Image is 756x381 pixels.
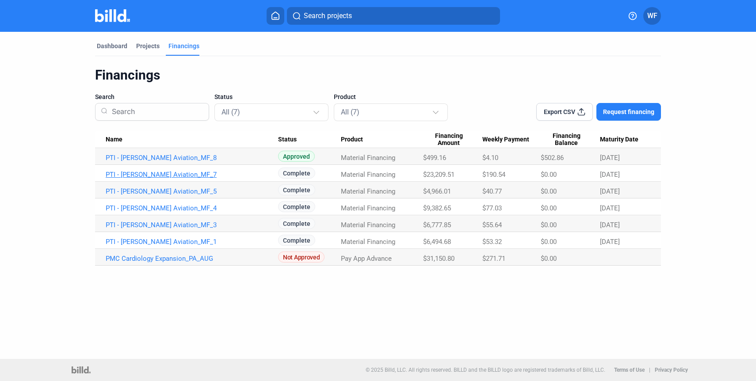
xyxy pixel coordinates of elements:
[600,136,650,144] div: Maturity Date
[214,92,233,101] span: Status
[541,238,557,246] span: $0.00
[278,251,325,263] span: Not Approved
[97,42,127,50] div: Dashboard
[600,171,620,179] span: [DATE]
[287,7,500,25] button: Search projects
[136,42,160,50] div: Projects
[482,255,505,263] span: $271.71
[655,367,688,373] b: Privacy Policy
[600,238,620,246] span: [DATE]
[482,187,502,195] span: $40.77
[541,255,557,263] span: $0.00
[341,255,392,263] span: Pay App Advance
[278,235,315,246] span: Complete
[596,103,661,121] button: Request financing
[106,204,278,212] a: PTI - [PERSON_NAME] Aviation_MF_4
[108,100,203,123] input: Search
[278,151,315,162] span: Approved
[334,92,356,101] span: Product
[541,204,557,212] span: $0.00
[603,107,654,116] span: Request financing
[536,103,593,121] button: Export CSV
[106,136,278,144] div: Name
[106,221,278,229] a: PTI - [PERSON_NAME] Aviation_MF_3
[541,132,592,147] span: Financing Balance
[541,171,557,179] span: $0.00
[600,187,620,195] span: [DATE]
[647,11,657,21] span: WF
[278,136,341,144] div: Status
[482,136,529,144] span: Weekly Payment
[106,187,278,195] a: PTI - [PERSON_NAME] Aviation_MF_5
[482,204,502,212] span: $77.03
[600,221,620,229] span: [DATE]
[341,204,395,212] span: Material Financing
[278,201,315,212] span: Complete
[541,187,557,195] span: $0.00
[544,107,575,116] span: Export CSV
[482,238,502,246] span: $53.32
[541,154,564,162] span: $502.86
[341,136,363,144] span: Product
[341,171,395,179] span: Material Financing
[278,136,297,144] span: Status
[95,67,661,84] div: Financings
[341,136,423,144] div: Product
[482,136,541,144] div: Weekly Payment
[341,187,395,195] span: Material Financing
[423,255,454,263] span: $31,150.80
[168,42,199,50] div: Financings
[423,204,451,212] span: $9,382.65
[341,238,395,246] span: Material Financing
[106,154,278,162] a: PTI - [PERSON_NAME] Aviation_MF_8
[482,154,498,162] span: $4.10
[278,168,315,179] span: Complete
[423,221,451,229] span: $6,777.85
[649,367,650,373] p: |
[423,238,451,246] span: $6,494.68
[341,108,359,116] mat-select-trigger: All (7)
[106,171,278,179] a: PTI - [PERSON_NAME] Aviation_MF_7
[341,154,395,162] span: Material Financing
[643,7,661,25] button: WF
[482,171,505,179] span: $190.54
[541,221,557,229] span: $0.00
[423,132,482,147] div: Financing Amount
[423,187,451,195] span: $4,966.01
[366,367,605,373] p: © 2025 Billd, LLC. All rights reserved. BILLD and the BILLD logo are registered trademarks of Bil...
[95,92,115,101] span: Search
[304,11,352,21] span: Search projects
[423,154,446,162] span: $499.16
[600,136,638,144] span: Maturity Date
[600,204,620,212] span: [DATE]
[95,9,130,22] img: Billd Company Logo
[72,366,91,373] img: logo
[482,221,502,229] span: $55.64
[423,132,474,147] span: Financing Amount
[106,136,122,144] span: Name
[106,255,278,263] a: PMC Cardiology Expansion_PA_AUG
[278,184,315,195] span: Complete
[423,171,454,179] span: $23,209.51
[614,367,645,373] b: Terms of Use
[106,238,278,246] a: PTI - [PERSON_NAME] Aviation_MF_1
[341,221,395,229] span: Material Financing
[600,154,620,162] span: [DATE]
[541,132,600,147] div: Financing Balance
[221,108,240,116] mat-select-trigger: All (7)
[278,218,315,229] span: Complete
